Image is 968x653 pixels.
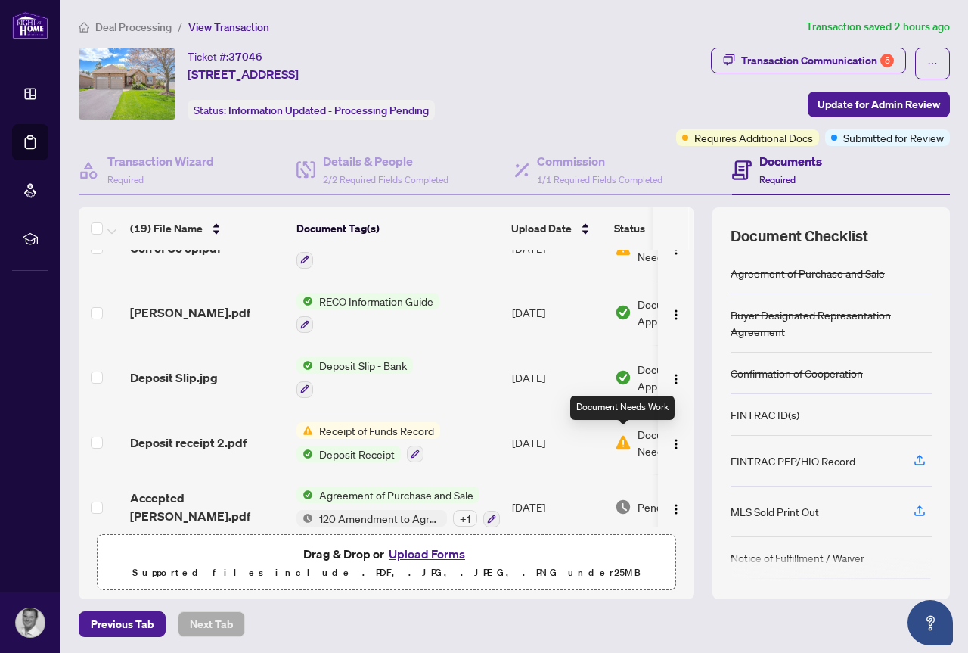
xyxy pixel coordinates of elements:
div: Transaction Communication [741,48,894,73]
img: Logo [670,309,682,321]
li: / [178,18,182,36]
img: Status Icon [296,357,313,374]
div: Buyer Designated Representation Agreement [731,306,932,340]
span: Deposit Slip - Bank [313,357,413,374]
td: [DATE] [506,281,609,346]
span: Document Needs Work [638,426,716,459]
button: Logo [664,431,688,455]
span: RECO Information Guide [313,293,439,309]
button: Upload Forms [384,544,470,564]
h4: Details & People [323,152,448,170]
span: 120 Amendment to Agreement of Purchase and Sale [313,510,447,527]
button: Previous Tab [79,611,166,637]
span: 2/2 Required Fields Completed [323,174,448,185]
span: Deposit Slip.jpg [130,368,218,387]
h4: Documents [759,152,822,170]
div: Ticket #: [188,48,262,65]
span: [PERSON_NAME].pdf [130,303,250,322]
span: home [79,22,89,33]
h4: Transaction Wizard [107,152,214,170]
button: Status IconReceipt of Funds RecordStatus IconDeposit Receipt [296,422,440,463]
div: Notice of Fulfillment / Waiver [731,549,864,566]
span: Deposit receipt 2.pdf [130,434,247,452]
img: Status Icon [296,510,313,527]
button: Status IconRECO Information Guide [296,293,439,334]
span: ellipsis [927,58,938,69]
img: Logo [670,373,682,385]
span: Required [759,174,796,185]
div: Agreement of Purchase and Sale [731,265,885,281]
th: (19) File Name [124,207,290,250]
th: Status [608,207,737,250]
span: Document Approved [638,296,731,329]
span: Status [614,220,645,237]
div: Confirmation of Cooperation [731,365,863,381]
span: Deposit Receipt [313,446,401,462]
button: Logo [664,300,688,325]
span: Agreement of Purchase and Sale [313,487,479,503]
img: Document Status [615,304,631,321]
img: Profile Icon [16,608,45,637]
td: [DATE] [506,410,609,475]
button: Next Tab [178,611,245,637]
button: Status IconDeposit Slip - Bank [296,357,413,398]
img: Status Icon [296,446,313,462]
td: [DATE] [506,474,609,540]
span: Required [107,174,144,185]
button: Open asap [907,600,953,645]
button: Logo [664,495,688,519]
article: Transaction saved 2 hours ago [806,18,950,36]
span: (19) File Name [130,220,203,237]
img: Document Status [615,434,631,451]
div: FINTRAC PEP/HIO Record [731,452,855,469]
span: Requires Additional Docs [694,129,813,146]
span: Information Updated - Processing Pending [228,104,429,117]
span: Upload Date [511,220,572,237]
div: Document Needs Work [570,396,675,420]
div: + 1 [453,510,477,527]
span: Drag & Drop or [303,544,470,564]
img: Logo [670,438,682,450]
button: Logo [664,365,688,390]
span: Submitted for Review [843,129,944,146]
span: Receipt of Funds Record [313,422,440,439]
button: Transaction Communication5 [711,48,906,73]
img: Document Status [615,369,631,386]
img: IMG-X12141168_1.jpg [79,48,175,120]
div: 5 [880,54,894,67]
span: Previous Tab [91,612,154,636]
div: MLS Sold Print Out [731,503,819,520]
img: Status Icon [296,487,313,503]
h4: Commission [537,152,662,170]
span: 37046 [228,50,262,64]
button: Update for Admin Review [808,92,950,117]
th: Upload Date [505,207,608,250]
span: 1/1 Required Fields Completed [537,174,662,185]
p: Supported files include .PDF, .JPG, .JPEG, .PNG under 25 MB [107,564,666,582]
span: [STREET_ADDRESS] [188,65,299,83]
img: Status Icon [296,293,313,309]
img: Status Icon [296,422,313,439]
span: Drag & Drop orUpload FormsSupported files include .PDF, .JPG, .JPEG, .PNG under25MB [98,535,675,591]
button: Status IconAgreement of Purchase and SaleStatus Icon120 Amendment to Agreement of Purchase and Sa... [296,487,500,527]
span: Document Approved [638,361,731,394]
div: FINTRAC ID(s) [731,406,799,423]
span: Pending Review [638,499,713,515]
img: Logo [670,244,682,256]
div: Status: [188,100,435,120]
span: Accepted [PERSON_NAME].pdf [130,489,284,525]
img: Document Status [615,499,631,515]
span: Deal Processing [95,20,172,34]
td: [DATE] [506,345,609,410]
img: Logo [670,503,682,515]
span: Update for Admin Review [818,92,940,117]
span: Document Checklist [731,225,868,247]
img: logo [12,11,48,39]
th: Document Tag(s) [290,207,505,250]
span: View Transaction [188,20,269,34]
